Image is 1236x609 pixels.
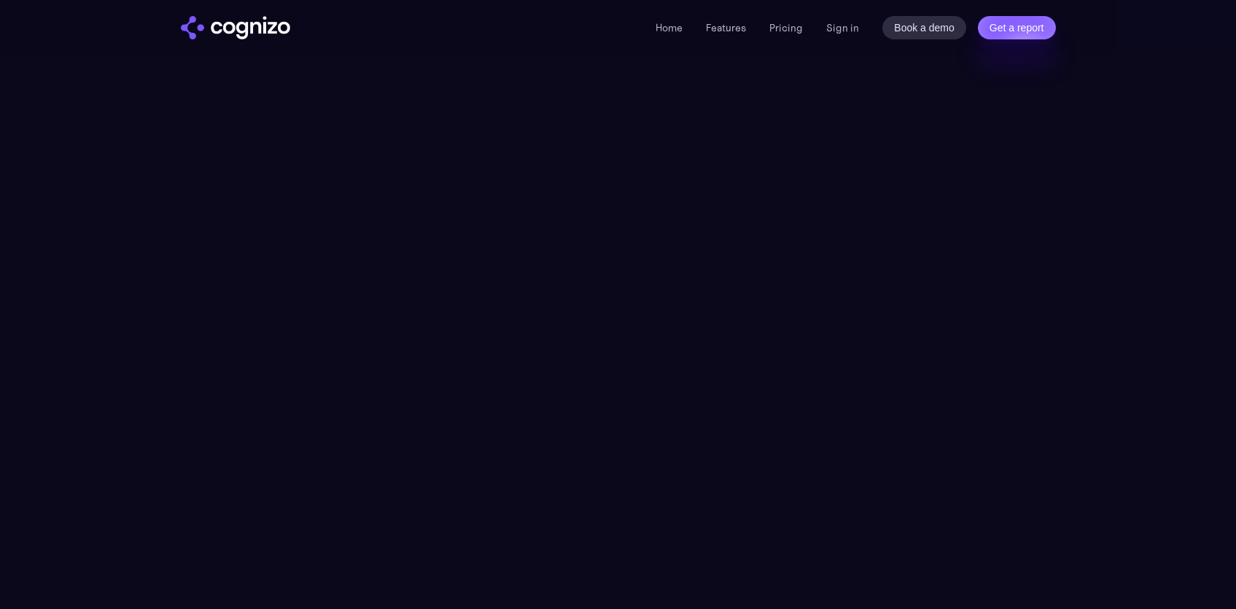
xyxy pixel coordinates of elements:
a: Features [706,21,746,34]
a: Pricing [769,21,803,34]
a: Home [656,21,683,34]
a: Sign in [826,19,859,36]
img: cognizo logo [181,16,290,39]
a: Get a report [978,16,1056,39]
a: Book a demo [882,16,966,39]
a: home [181,16,290,39]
